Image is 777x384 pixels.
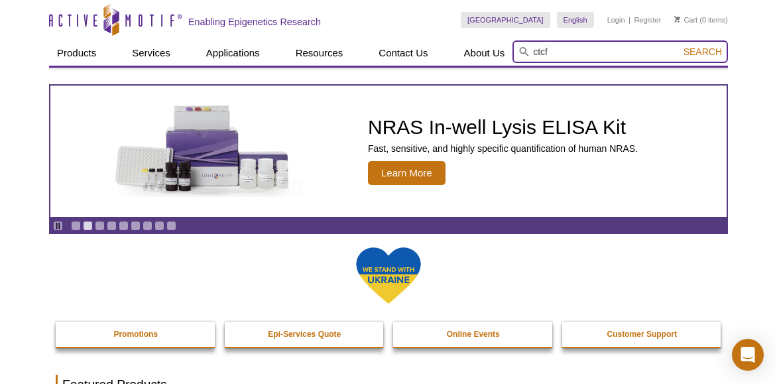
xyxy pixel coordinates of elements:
[512,40,728,63] input: Keyword, Cat. No.
[131,221,141,231] a: Go to slide 6
[113,330,158,339] strong: Promotions
[674,12,728,28] li: (0 items)
[53,221,63,231] a: Toggle autoplay
[49,40,104,66] a: Products
[124,40,178,66] a: Services
[107,221,117,231] a: Go to slide 4
[143,221,152,231] a: Go to slide 7
[355,246,422,305] img: We Stand With Ukraine
[628,12,630,28] li: |
[368,161,446,185] span: Learn More
[674,16,680,23] img: Your Cart
[461,12,550,28] a: [GEOGRAPHIC_DATA]
[674,15,697,25] a: Cart
[56,322,216,347] a: Promotions
[393,322,554,347] a: Online Events
[634,15,661,25] a: Register
[83,221,93,231] a: Go to slide 2
[225,322,385,347] a: Epi-Services Quote
[50,86,727,217] article: NRAS In-well Lysis ELISA Kit
[288,40,351,66] a: Resources
[607,330,677,339] strong: Customer Support
[557,12,594,28] a: English
[198,40,268,66] a: Applications
[95,221,105,231] a: Go to slide 3
[166,221,176,231] a: Go to slide 9
[447,330,500,339] strong: Online Events
[368,117,638,137] h2: NRAS In-well Lysis ELISA Kit
[368,143,638,155] p: Fast, sensitive, and highly specific quantification of human NRAS.
[684,46,722,57] span: Search
[456,40,513,66] a: About Us
[680,46,726,58] button: Search
[268,330,341,339] strong: Epi-Services Quote
[732,339,764,371] div: Open Intercom Messenger
[562,322,723,347] a: Customer Support
[607,15,625,25] a: Login
[188,16,321,28] h2: Enabling Epigenetics Research
[50,86,727,217] a: NRAS In-well Lysis ELISA Kit NRAS In-well Lysis ELISA Kit Fast, sensitive, and highly specific qu...
[119,221,129,231] a: Go to slide 5
[154,221,164,231] a: Go to slide 8
[371,40,436,66] a: Contact Us
[71,221,81,231] a: Go to slide 1
[103,105,302,197] img: NRAS In-well Lysis ELISA Kit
